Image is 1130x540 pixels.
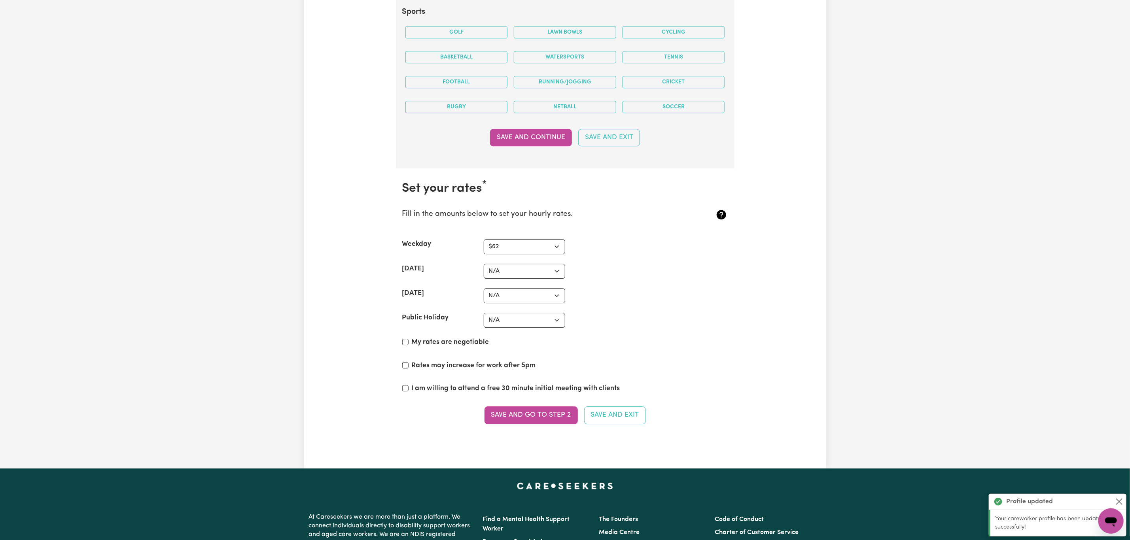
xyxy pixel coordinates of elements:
[405,101,508,113] button: Rugby
[1115,497,1124,506] button: Close
[485,406,578,424] button: Save and go to Step 2
[405,26,508,38] button: Golf
[402,209,674,220] p: Fill in the amounts below to set your hourly rates.
[402,7,728,17] h2: Sports
[578,129,640,146] button: Save and Exit
[514,101,616,113] button: Netball
[1006,497,1053,506] strong: Profile updated
[995,515,1122,532] p: Your careworker profile has been updated successfully!
[623,26,725,38] button: Cycling
[405,76,508,88] button: Football
[517,483,613,489] a: Careseekers home page
[1098,508,1124,534] iframe: Button to launch messaging window, conversation in progress
[584,406,646,424] button: Save and Exit
[483,516,570,532] a: Find a Mental Health Support Worker
[715,529,799,536] a: Charter of Customer Service
[402,181,728,196] h2: Set your rates
[402,239,432,249] label: Weekday
[623,51,725,63] button: Tennis
[599,529,640,536] a: Media Centre
[623,76,725,88] button: Cricket
[402,313,449,323] label: Public Holiday
[715,516,764,523] a: Code of Conduct
[402,264,424,274] label: [DATE]
[405,51,508,63] button: Basketball
[412,361,536,371] label: Rates may increase for work after 5pm
[412,337,489,347] label: My rates are negotiable
[599,516,638,523] a: The Founders
[490,129,572,146] button: Save and Continue
[514,26,616,38] button: Lawn bowls
[402,288,424,298] label: [DATE]
[514,76,616,88] button: Running/Jogging
[412,383,620,394] label: I am willing to attend a free 30 minute initial meeting with clients
[514,51,616,63] button: Watersports
[623,101,725,113] button: Soccer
